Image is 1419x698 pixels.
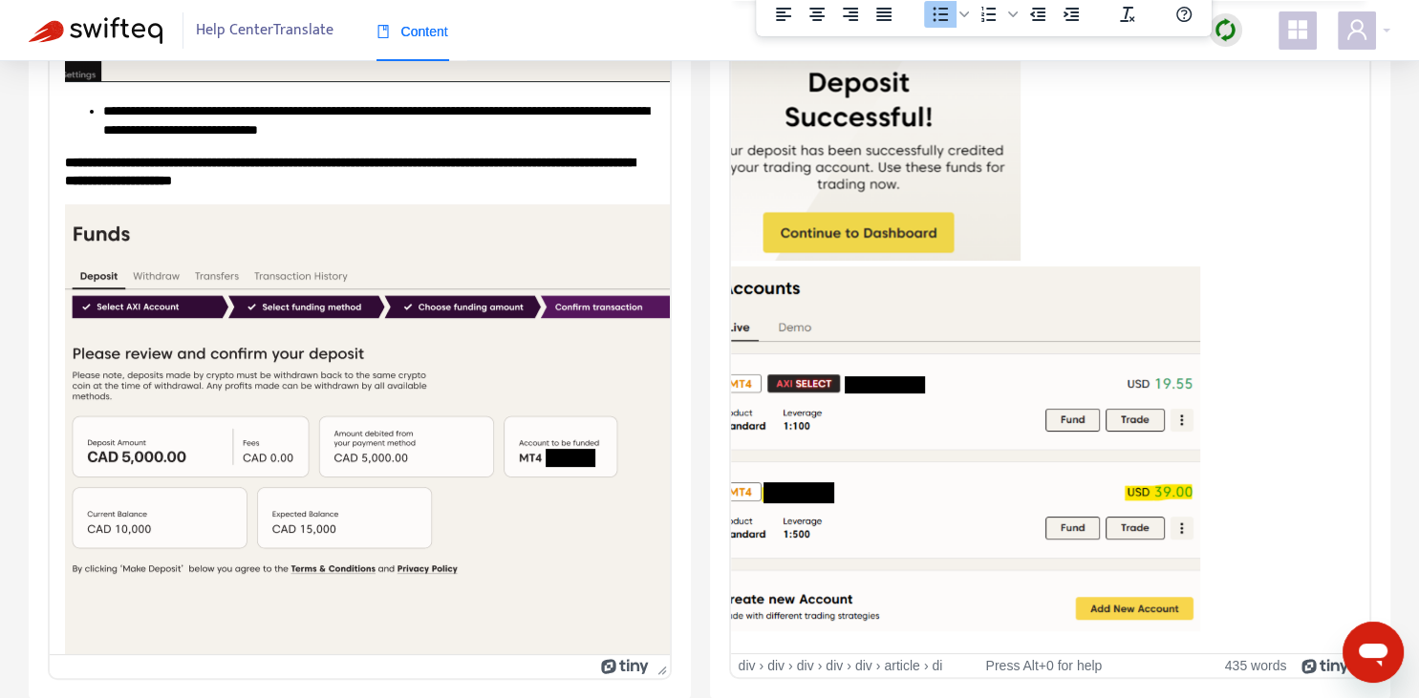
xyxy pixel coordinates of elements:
button: Align left [767,1,800,28]
span: Content [376,24,448,39]
div: div [855,658,872,674]
button: Help [1168,1,1200,28]
div: › [759,658,763,674]
iframe: Rich Text Area [731,1,1370,653]
div: div [932,658,949,674]
div: div [767,658,785,674]
button: Clear formatting [1111,1,1144,28]
span: book [376,25,390,38]
span: appstore [1286,18,1309,41]
a: Powered by Tiny [1301,658,1349,673]
div: › [924,658,929,674]
span: Help Center Translate [196,12,333,49]
button: Justify [868,1,900,28]
a: Powered by Tiny [601,658,649,673]
div: article [884,658,919,674]
iframe: Button to launch messaging window [1343,622,1404,683]
button: Align center [801,1,833,28]
div: Bullet list [924,1,972,28]
div: › [876,658,881,674]
div: › [788,658,793,674]
img: sync.dc5367851b00ba804db3.png [1214,18,1237,42]
span: user [1345,18,1368,41]
div: div [826,658,843,674]
div: Numbered list [973,1,1021,28]
button: Decrease indent [1021,1,1054,28]
div: div [739,658,756,674]
div: Press Alt+0 for help [942,658,1146,674]
div: div [797,658,814,674]
button: Increase indent [1055,1,1087,28]
button: Align right [834,1,867,28]
img: Swifteq [29,17,162,44]
div: › [818,658,823,674]
button: 435 words [1225,658,1287,674]
div: Press the Up and Down arrow keys to resize the editor. [650,655,670,678]
div: › [847,658,851,674]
